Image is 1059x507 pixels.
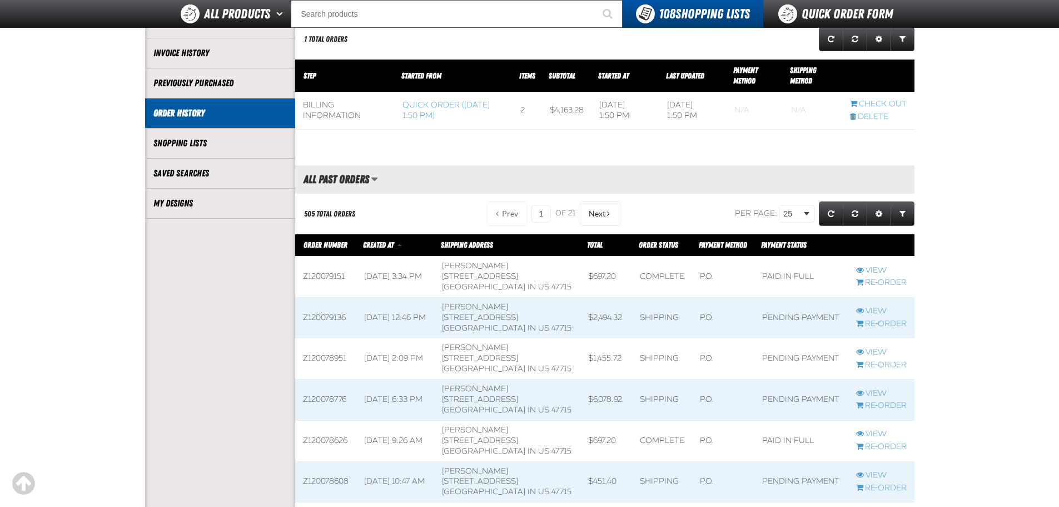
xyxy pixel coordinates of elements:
span: 25 [784,208,802,220]
span: [PERSON_NAME] [442,466,508,476]
a: Order Status [639,240,678,249]
a: Invoice History [153,47,287,60]
td: Z120079136 [295,297,357,338]
span: [PERSON_NAME] [442,302,508,312]
span: [STREET_ADDRESS] [442,476,518,486]
button: Manage grid views. Current view is All Past Orders [371,170,378,189]
a: Re-Order Z120079151 order [856,278,907,288]
span: [GEOGRAPHIC_DATA] [442,446,525,456]
a: My Designs [153,197,287,210]
div: 505 Total Orders [304,209,355,219]
a: View Z120078626 order [856,429,907,440]
a: View Z120079151 order [856,265,907,276]
a: Saved Searches [153,167,287,180]
button: Next Page [580,201,620,226]
span: Shipping Address [441,240,493,249]
span: [STREET_ADDRESS] [442,272,518,281]
a: Order History [153,107,287,120]
td: P.O. [692,420,754,461]
td: Blank [727,92,783,130]
a: Refresh grid action [819,201,843,226]
input: Current page number [531,205,551,223]
span: US [538,446,549,456]
span: IN [528,405,536,415]
td: Pending payment [754,338,848,380]
span: US [538,405,549,415]
a: Re-Order Z120078608 order [856,483,907,494]
a: Started At [598,71,629,80]
a: Re-Order Z120078626 order [856,442,907,452]
bdo: 47715 [551,446,571,456]
td: $1,455.72 [580,338,632,380]
span: Shipping Method [790,66,816,85]
a: Payment Method [733,66,758,85]
td: [DATE] 2:09 PM [356,338,434,380]
span: [STREET_ADDRESS] [442,313,518,322]
span: [GEOGRAPHIC_DATA] [442,323,525,333]
bdo: 47715 [551,405,571,415]
span: Started From [401,71,441,80]
span: IN [528,446,536,456]
a: Expand or Collapse Grid Settings [867,201,891,226]
a: Delete checkout started from Quick Order (3/24/2025, 1:50 PM) [850,112,907,122]
span: IN [528,364,536,373]
span: IN [528,487,536,496]
span: US [538,323,549,333]
td: $697.20 [580,420,632,461]
span: Step [304,71,316,80]
td: [DATE] 1:50 PM [591,92,659,130]
td: P.O. [692,461,754,503]
a: Quick Order ([DATE] 1:50 PM) [402,100,490,120]
span: [GEOGRAPHIC_DATA] [442,282,525,292]
span: Payment Status [761,240,807,249]
span: [GEOGRAPHIC_DATA] [442,405,525,415]
a: Order Number [304,240,347,249]
span: Total [587,240,603,249]
strong: 108 [659,6,675,22]
span: of 21 [555,209,575,219]
span: Created At [363,240,394,249]
td: [DATE] 6:33 PM [356,380,434,421]
td: [DATE] 12:46 PM [356,297,434,338]
td: [DATE] 1:50 PM [659,92,727,130]
td: Paid in full [754,257,848,298]
td: [DATE] 10:47 AM [356,461,434,503]
a: Expand or Collapse Grid Filters [891,201,914,226]
td: P.O. [692,380,754,421]
span: Payment Method [699,240,747,249]
span: [PERSON_NAME] [442,343,508,352]
a: Expand or Collapse Grid Settings [867,27,891,51]
td: Z120078626 [295,420,357,461]
bdo: 47715 [551,364,571,373]
a: Re-Order Z120078951 order [856,360,907,371]
a: Reset grid action [843,201,867,226]
td: Pending payment [754,297,848,338]
span: Next Page [589,209,605,218]
div: Scroll to the top [11,471,36,496]
a: Last Updated [666,71,704,80]
a: View Z120078608 order [856,470,907,481]
td: P.O. [692,297,754,338]
td: 2 [513,92,542,130]
a: Created At [363,240,395,249]
td: [DATE] 3:34 PM [356,257,434,298]
td: $2,494.32 [580,297,632,338]
bdo: 47715 [551,487,571,496]
a: Subtotal [549,71,575,80]
td: P.O. [692,338,754,380]
td: $697.20 [580,257,632,298]
a: Continue checkout started from Quick Order (3/24/2025, 1:50 PM) [850,99,907,110]
a: Refresh grid action [819,27,843,51]
td: [DATE] 9:26 AM [356,420,434,461]
span: US [538,282,549,292]
div: Billing Information [303,100,387,121]
span: [STREET_ADDRESS] [442,353,518,363]
span: Items [519,71,535,80]
td: Complete [632,420,693,461]
td: Z120079151 [295,257,357,298]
